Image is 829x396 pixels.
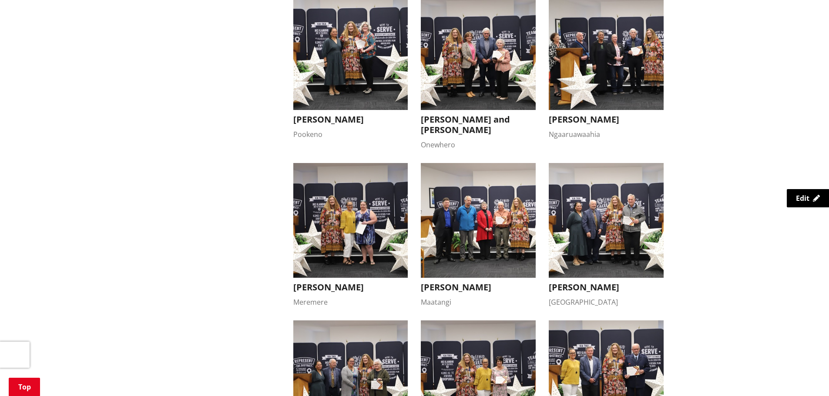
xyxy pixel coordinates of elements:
[293,114,408,125] h3: [PERSON_NAME]
[549,163,664,307] button: [PERSON_NAME] [GEOGRAPHIC_DATA]
[549,163,664,278] img: Doug Millynn
[421,282,536,293] h3: [PERSON_NAME]
[549,282,664,293] h3: [PERSON_NAME]
[421,163,536,307] button: [PERSON_NAME] Maatangi
[787,189,829,207] a: Edit
[9,378,40,396] a: Top
[421,140,536,150] div: Onewhero
[421,297,536,307] div: Maatangi
[789,359,820,391] iframe: Messenger Launcher
[549,129,664,140] div: Ngaaruawaahia
[796,193,809,203] span: Edit
[549,114,664,125] h3: [PERSON_NAME]
[549,297,664,307] div: [GEOGRAPHIC_DATA]
[293,297,408,307] div: Meremere
[421,163,536,278] img: Ian Wallace
[293,129,408,140] div: Pookeno
[293,163,408,278] img: Lauren Wismans
[293,282,408,293] h3: [PERSON_NAME]
[421,114,536,135] h3: [PERSON_NAME] and [PERSON_NAME]
[293,163,408,307] button: [PERSON_NAME] Meremere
